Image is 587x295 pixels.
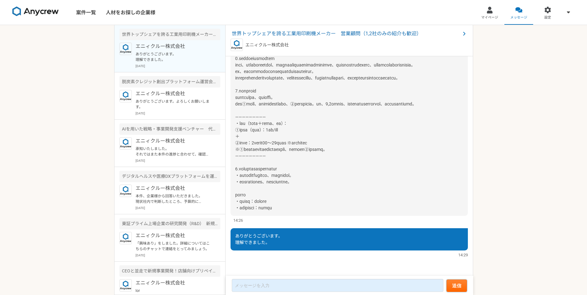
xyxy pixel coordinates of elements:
span: lor ipsumdolor。 sitametconsect、adipiscingelit。 0.seddoeiusmodtem inci、utlaboreetdol、magnaaliquaen... [235,24,417,210]
p: [DATE] [136,64,220,68]
p: エニィクルー株式会社 [245,42,289,48]
button: 送信 [447,280,467,292]
p: [DATE] [136,158,220,163]
div: AIを用いた戦略・事業開発支援ベンチャー 代表のメンター（業務コンサルタント） [119,123,220,135]
p: [DATE] [136,253,220,258]
div: 東証プライム上場企業の研究開発（R&D） 新規事業開発 [119,218,220,229]
p: 本件、企業様から回答いただきました。 現状社内で判断したところ、予算的に[PERSON_NAME]様のご要望はお受けするには難しいとお話をいただきました。 また別候補でアシスタント経験がある方が... [136,193,212,204]
div: デジタルヘルスや医療DXプラットフォームを運営企業：COOサポート（事業企画） [119,171,220,182]
p: エニィクルー株式会社 [136,279,212,287]
img: logo_text_blue_01.png [231,39,243,51]
p: エニィクルー株式会社 [136,137,212,145]
img: 8DqYSo04kwAAAAASUVORK5CYII= [12,6,59,16]
div: 脱炭素クレジット創出プラットフォーム運営会社での事業推進を行う方を募集 [119,76,220,88]
div: 世界トップシェアを誇る工業用印刷機メーカー 営業顧問（1,2社のみの紹介も歓迎） [119,29,220,40]
p: ありがとうございます。よろしくお願いします。 [136,99,212,110]
span: マイページ [481,15,498,20]
span: 世界トップシェアを誇る工業用印刷機メーカー 営業顧問（1,2社のみの紹介も歓迎） [232,30,460,37]
img: logo_text_blue_01.png [119,185,132,197]
span: 14:26 [233,217,243,223]
img: logo_text_blue_01.png [119,43,132,55]
img: logo_text_blue_01.png [119,232,132,244]
img: logo_text_blue_01.png [119,137,132,150]
p: 承知いたしました。 それではまた本件の進捗と合わせて、確認をさせて頂きますので、よろしくお願いいたします。 [136,146,212,157]
img: logo_text_blue_01.png [119,279,132,292]
p: ありがとうございます。 理解できました。 [136,51,212,62]
span: 14:29 [458,252,468,258]
p: エニィクルー株式会社 [136,43,212,50]
p: エニィクルー株式会社 [136,185,212,192]
span: メッセージ [510,15,527,20]
p: [DATE] [136,111,220,116]
span: 設定 [544,15,551,20]
p: [DATE] [136,206,220,210]
img: logo_text_blue_01.png [119,90,132,102]
p: エニィクルー株式会社 [136,90,212,97]
p: 「興味あり」をしました。詳細についてはこちらのチャットで連絡をとってみましょう。 [136,241,212,252]
span: ありがとうございます。 理解できました。 [235,233,283,245]
p: エニィクルー株式会社 [136,232,212,239]
div: CEOと並走で新規事業開発！店舗向けプリペイドサービスの事業開発 [119,265,220,277]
